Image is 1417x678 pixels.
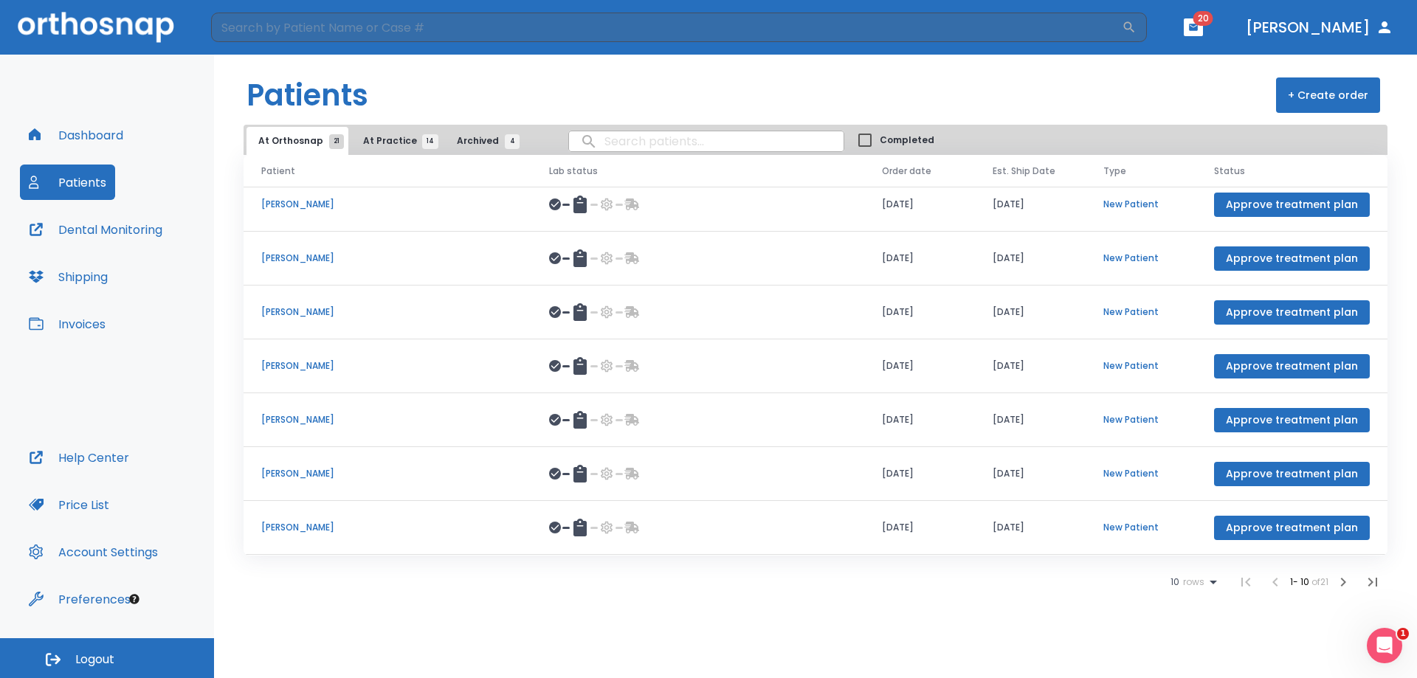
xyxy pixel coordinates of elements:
[1103,165,1126,178] span: Type
[975,447,1086,501] td: [DATE]
[75,651,114,668] span: Logout
[20,534,167,570] button: Account Settings
[261,165,295,178] span: Patient
[1214,462,1370,486] button: Approve treatment plan
[1103,198,1179,211] p: New Patient
[1103,252,1179,265] p: New Patient
[1214,354,1370,378] button: Approve treatment plan
[880,134,934,147] span: Completed
[20,440,138,475] button: Help Center
[1179,577,1204,587] span: rows
[261,521,514,534] p: [PERSON_NAME]
[261,198,514,211] p: [PERSON_NAME]
[20,581,139,617] button: Preferences
[864,178,975,232] td: [DATE]
[1397,628,1409,640] span: 1
[549,165,598,178] span: Lab status
[422,134,438,149] span: 14
[258,134,337,148] span: At Orthosnap
[329,134,344,149] span: 21
[246,73,368,117] h1: Patients
[18,12,174,42] img: Orthosnap
[261,252,514,265] p: [PERSON_NAME]
[1290,575,1311,588] span: 1 - 10
[864,232,975,286] td: [DATE]
[1103,521,1179,534] p: New Patient
[864,286,975,339] td: [DATE]
[1214,516,1370,540] button: Approve treatment plan
[505,134,520,149] span: 4
[1214,246,1370,271] button: Approve treatment plan
[20,165,115,200] button: Patients
[1214,165,1245,178] span: Status
[1240,14,1399,41] button: [PERSON_NAME]
[20,487,118,522] button: Price List
[975,393,1086,447] td: [DATE]
[864,393,975,447] td: [DATE]
[261,305,514,319] p: [PERSON_NAME]
[882,165,931,178] span: Order date
[1103,467,1179,480] p: New Patient
[1193,11,1213,26] span: 20
[1103,359,1179,373] p: New Patient
[1103,305,1179,319] p: New Patient
[457,134,512,148] span: Archived
[246,127,527,155] div: tabs
[211,13,1122,42] input: Search by Patient Name or Case #
[20,117,132,153] button: Dashboard
[1214,408,1370,432] button: Approve treatment plan
[20,259,117,294] button: Shipping
[1214,300,1370,325] button: Approve treatment plan
[128,592,141,606] div: Tooltip anchor
[363,134,430,148] span: At Practice
[975,501,1086,555] td: [DATE]
[1367,628,1402,663] iframe: Intercom live chat
[261,359,514,373] p: [PERSON_NAME]
[864,339,975,393] td: [DATE]
[864,501,975,555] td: [DATE]
[993,165,1055,178] span: Est. Ship Date
[1311,575,1328,588] span: of 21
[975,339,1086,393] td: [DATE]
[261,413,514,426] p: [PERSON_NAME]
[1171,577,1179,587] span: 10
[20,212,171,247] button: Dental Monitoring
[1214,193,1370,217] button: Approve treatment plan
[864,447,975,501] td: [DATE]
[975,178,1086,232] td: [DATE]
[975,232,1086,286] td: [DATE]
[569,127,844,156] input: search
[20,306,114,342] button: Invoices
[1103,413,1179,426] p: New Patient
[975,286,1086,339] td: [DATE]
[1276,77,1380,113] button: + Create order
[261,467,514,480] p: [PERSON_NAME]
